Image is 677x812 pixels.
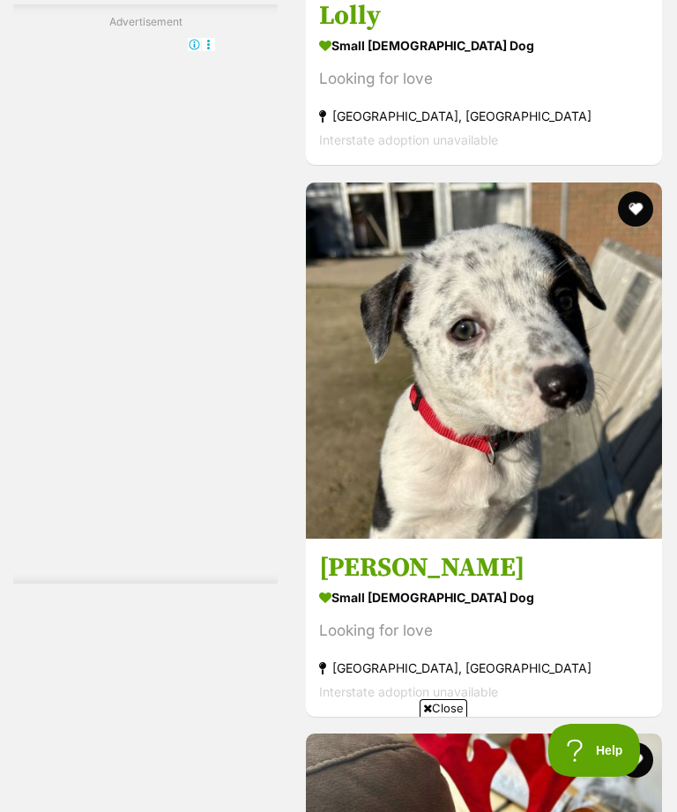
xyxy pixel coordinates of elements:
span: Close [420,699,467,717]
strong: small [DEMOGRAPHIC_DATA] Dog [319,585,649,610]
strong: small [DEMOGRAPHIC_DATA] Dog [319,34,649,59]
iframe: Advertisement [75,37,216,566]
div: Looking for love [319,68,649,92]
a: [PERSON_NAME] small [DEMOGRAPHIC_DATA] Dog Looking for love [GEOGRAPHIC_DATA], [GEOGRAPHIC_DATA] ... [306,538,662,717]
iframe: Advertisement [18,724,659,803]
strong: [GEOGRAPHIC_DATA], [GEOGRAPHIC_DATA] [319,656,649,680]
div: Looking for love [319,619,649,643]
button: favourite [618,191,653,227]
div: Advertisement [13,4,278,584]
span: Interstate adoption unavailable [319,133,498,148]
h3: [PERSON_NAME] [319,551,649,585]
strong: [GEOGRAPHIC_DATA], [GEOGRAPHIC_DATA] [319,105,649,129]
img: Alice - American Staffordshire Terrier Dog [306,183,662,539]
span: Interstate adoption unavailable [319,684,498,699]
iframe: Help Scout Beacon - Open [548,724,642,777]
